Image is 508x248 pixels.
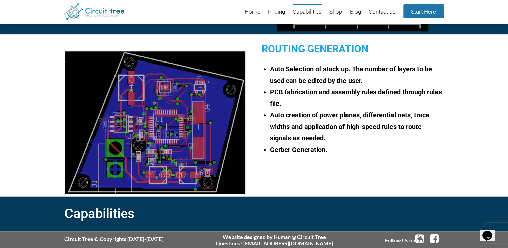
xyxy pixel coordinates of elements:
[65,51,245,194] img: Custom PCB board design Generated from the Hardware Compiler
[270,144,444,155] li: Gerber Generation.
[268,4,285,20] a: Pricing
[293,4,322,20] a: Capabilities
[64,236,164,242] div: Circuit Tree © Copyrights [DATE]-[DATE]
[403,4,444,18] a: Start Here
[480,221,501,241] iframe: chat widget
[262,40,444,57] h2: Routing Generation
[270,63,444,86] li: Auto Selection of stack up. The number of layers to be used can be edited by the user.
[64,202,444,225] h2: Capabilities
[350,4,361,20] a: Blog
[270,109,444,144] li: Auto creation of power planes, differential nets, trace widths and application of high-speed rule...
[216,234,333,246] div: Website designed by Human @ Circuit Tree Questions? [EMAIL_ADDRESS][DOMAIN_NAME]
[329,4,342,20] a: Shop
[385,234,444,244] div: Follow Us on
[369,4,396,20] a: Contact us
[64,3,125,20] img: Circuit Tree
[245,4,260,20] a: Home
[270,86,444,110] li: PCB fabrication and assembly rules defined through rules file.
